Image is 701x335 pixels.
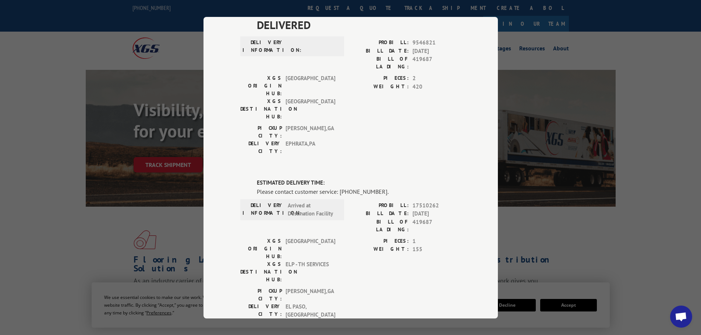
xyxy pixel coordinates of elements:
[242,201,284,218] label: DELIVERY INFORMATION:
[413,245,461,254] span: 155
[286,237,335,260] span: [GEOGRAPHIC_DATA]
[240,74,282,97] label: XGS ORIGIN HUB:
[240,97,282,121] label: XGS DESTINATION HUB:
[413,47,461,55] span: [DATE]
[351,201,409,210] label: PROBILL:
[257,17,461,33] span: DELIVERED
[413,218,461,233] span: 419687
[257,179,461,187] label: ESTIMATED DELIVERY TIME:
[351,39,409,47] label: PROBILL:
[351,55,409,71] label: BILL OF LADING:
[286,124,335,140] span: [PERSON_NAME] , GA
[257,187,461,196] div: Please contact customer service: [PHONE_NUMBER].
[286,302,335,319] span: EL PASO , [GEOGRAPHIC_DATA]
[286,287,335,302] span: [PERSON_NAME] , GA
[286,260,335,283] span: ELP - TH SERVICES
[413,55,461,71] span: 419687
[240,140,282,155] label: DELIVERY CITY:
[413,82,461,91] span: 420
[413,201,461,210] span: 17510262
[351,210,409,218] label: BILL DATE:
[240,237,282,260] label: XGS ORIGIN HUB:
[351,237,409,245] label: PIECES:
[351,74,409,83] label: PIECES:
[286,140,335,155] span: EPHRATA , PA
[286,74,335,97] span: [GEOGRAPHIC_DATA]
[413,39,461,47] span: 9546821
[351,218,409,233] label: BILL OF LADING:
[670,306,692,328] a: Open chat
[240,287,282,302] label: PICKUP CITY:
[288,201,337,218] span: Arrived at Destination Facility
[351,82,409,91] label: WEIGHT:
[413,210,461,218] span: [DATE]
[413,237,461,245] span: 1
[413,74,461,83] span: 2
[351,47,409,55] label: BILL DATE:
[351,245,409,254] label: WEIGHT:
[286,97,335,121] span: [GEOGRAPHIC_DATA]
[240,302,282,319] label: DELIVERY CITY:
[242,39,284,54] label: DELIVERY INFORMATION:
[240,260,282,283] label: XGS DESTINATION HUB:
[240,124,282,140] label: PICKUP CITY:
